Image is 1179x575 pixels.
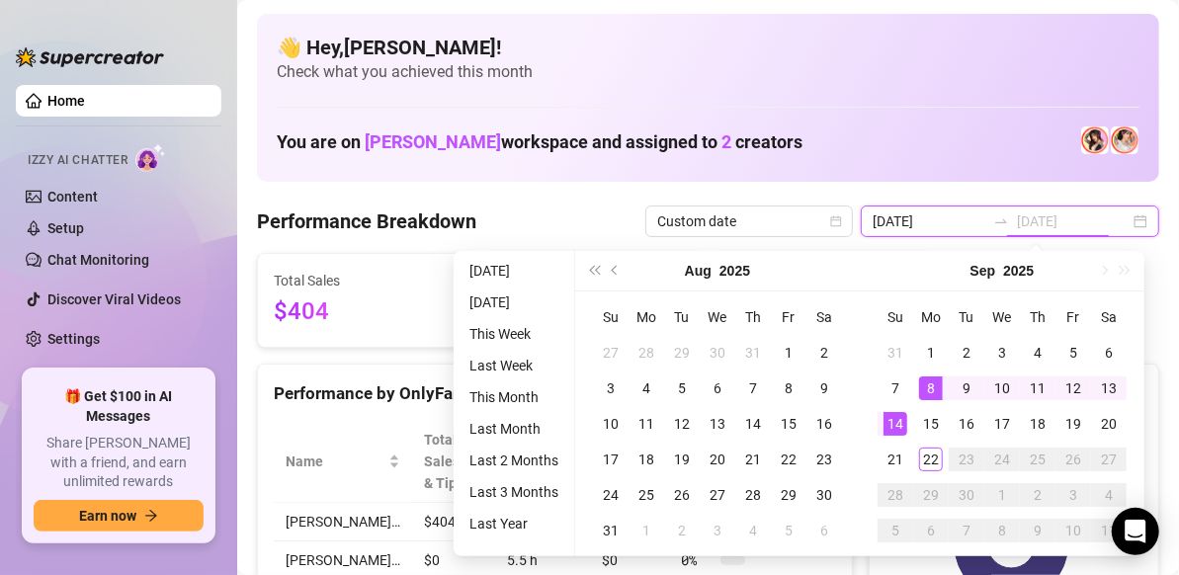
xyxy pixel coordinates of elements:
[1020,335,1055,370] td: 2025-09-04
[135,143,166,172] img: AI Chatter
[919,483,943,507] div: 29
[583,251,605,290] button: Last year (Control + left)
[664,299,700,335] th: Tu
[1091,299,1127,335] th: Sa
[257,207,476,235] h4: Performance Breakdown
[1097,483,1121,507] div: 4
[277,131,802,153] h1: You are on workspace and assigned to creators
[812,376,836,400] div: 9
[629,406,664,442] td: 2025-08-11
[599,519,623,542] div: 31
[806,477,842,513] td: 2025-08-30
[47,252,149,268] a: Chat Monitoring
[735,299,771,335] th: Th
[777,448,800,471] div: 22
[955,412,978,436] div: 16
[700,513,735,548] td: 2025-09-03
[657,206,841,236] span: Custom date
[670,376,694,400] div: 5
[771,370,806,406] td: 2025-08-08
[706,483,729,507] div: 27
[878,406,913,442] td: 2025-09-14
[1097,519,1121,542] div: 11
[593,477,629,513] td: 2025-08-24
[719,251,750,290] button: Choose a year
[670,341,694,365] div: 29
[741,448,765,471] div: 21
[949,513,984,548] td: 2025-10-07
[34,387,204,426] span: 🎁 Get $100 in AI Messages
[599,376,623,400] div: 3
[806,299,842,335] th: Sa
[913,406,949,442] td: 2025-09-15
[949,406,984,442] td: 2025-09-16
[1020,513,1055,548] td: 2025-10-09
[913,370,949,406] td: 2025-09-08
[365,131,501,152] span: [PERSON_NAME]
[777,519,800,542] div: 5
[599,412,623,436] div: 10
[721,131,731,152] span: 2
[990,341,1014,365] div: 3
[1061,448,1085,471] div: 26
[777,412,800,436] div: 15
[1097,376,1121,400] div: 13
[1081,126,1109,154] img: Holly
[462,259,566,283] li: [DATE]
[990,376,1014,400] div: 10
[1091,513,1127,548] td: 2025-10-11
[777,341,800,365] div: 1
[664,513,700,548] td: 2025-09-02
[735,442,771,477] td: 2025-08-21
[593,442,629,477] td: 2025-08-17
[812,341,836,365] div: 2
[777,483,800,507] div: 29
[670,519,694,542] div: 2
[771,406,806,442] td: 2025-08-15
[830,215,842,227] span: calendar
[1061,376,1085,400] div: 12
[984,370,1020,406] td: 2025-09-10
[634,341,658,365] div: 28
[634,519,658,542] div: 1
[878,335,913,370] td: 2025-08-31
[593,370,629,406] td: 2025-08-03
[990,448,1014,471] div: 24
[1026,412,1050,436] div: 18
[955,448,978,471] div: 23
[878,299,913,335] th: Su
[700,406,735,442] td: 2025-08-13
[949,442,984,477] td: 2025-09-23
[1055,335,1091,370] td: 2025-09-05
[884,519,907,542] div: 5
[274,270,454,291] span: Total Sales
[993,213,1009,229] span: to
[949,299,984,335] th: Tu
[1055,299,1091,335] th: Fr
[771,477,806,513] td: 2025-08-29
[681,549,713,571] span: 0 %
[706,412,729,436] div: 13
[670,483,694,507] div: 26
[274,293,454,331] span: $404
[1112,508,1159,555] div: Open Intercom Messenger
[735,477,771,513] td: 2025-08-28
[599,483,623,507] div: 24
[1020,442,1055,477] td: 2025-09-25
[412,503,495,541] td: $404
[919,448,943,471] div: 22
[1091,442,1127,477] td: 2025-09-27
[806,406,842,442] td: 2025-08-16
[741,519,765,542] div: 4
[629,477,664,513] td: 2025-08-25
[28,151,127,170] span: Izzy AI Chatter
[984,442,1020,477] td: 2025-09-24
[47,93,85,109] a: Home
[771,513,806,548] td: 2025-09-05
[700,442,735,477] td: 2025-08-20
[1020,299,1055,335] th: Th
[990,519,1014,542] div: 8
[884,448,907,471] div: 21
[1026,483,1050,507] div: 2
[34,500,204,532] button: Earn nowarrow-right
